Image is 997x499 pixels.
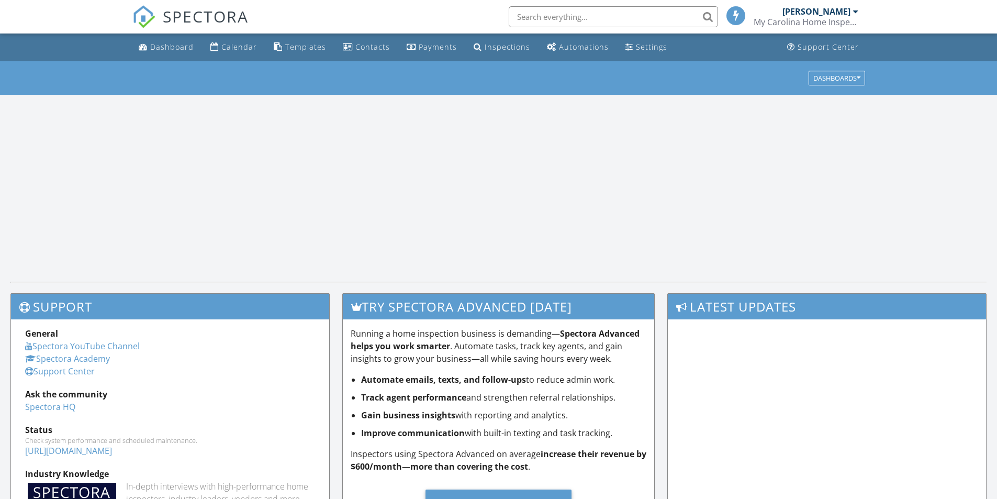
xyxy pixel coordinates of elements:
li: to reduce admin work. [361,373,647,386]
div: Support Center [798,42,859,52]
a: Calendar [206,38,261,57]
input: Search everything... [509,6,718,27]
a: Spectora HQ [25,401,75,413]
div: Ask the community [25,388,315,401]
div: Status [25,424,315,436]
li: with built-in texting and task tracking. [361,427,647,439]
a: Settings [621,38,671,57]
li: with reporting and analytics. [361,409,647,422]
div: Automations [559,42,609,52]
div: Dashboard [150,42,194,52]
strong: Automate emails, texts, and follow-ups [361,374,526,385]
a: Spectora Academy [25,353,110,364]
div: Dashboards [813,74,860,82]
a: SPECTORA [132,14,249,36]
a: Inspections [469,38,534,57]
p: Inspectors using Spectora Advanced on average . [351,448,647,473]
strong: Track agent performance [361,392,466,403]
strong: General [25,328,58,339]
strong: Spectora Advanced helps you work smarter [351,328,640,352]
a: [URL][DOMAIN_NAME] [25,445,112,457]
div: Check system performance and scheduled maintenance. [25,436,315,445]
a: Support Center [783,38,863,57]
div: Payments [419,42,457,52]
div: [PERSON_NAME] [782,6,850,17]
strong: Gain business insights [361,409,455,421]
div: Contacts [355,42,390,52]
h3: Try spectora advanced [DATE] [343,294,655,319]
div: Calendar [221,42,257,52]
li: and strengthen referral relationships. [361,391,647,404]
a: Dashboard [135,38,198,57]
a: Automations (Basic) [543,38,613,57]
button: Dashboards [809,71,865,85]
div: My Carolina Home Inspection [754,17,858,27]
div: Inspections [485,42,530,52]
a: Spectora YouTube Channel [25,340,140,352]
h3: Support [11,294,329,319]
div: Templates [285,42,326,52]
a: Payments [402,38,461,57]
p: Running a home inspection business is demanding— . Automate tasks, track key agents, and gain ins... [351,327,647,365]
img: The Best Home Inspection Software - Spectora [132,5,155,28]
a: Support Center [25,365,95,377]
span: SPECTORA [163,5,249,27]
h3: Latest Updates [668,294,986,319]
a: Contacts [339,38,394,57]
a: Templates [270,38,330,57]
strong: Improve communication [361,427,465,439]
div: Industry Knowledge [25,468,315,480]
div: Settings [636,42,667,52]
strong: increase their revenue by $600/month—more than covering the cost [351,448,646,472]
